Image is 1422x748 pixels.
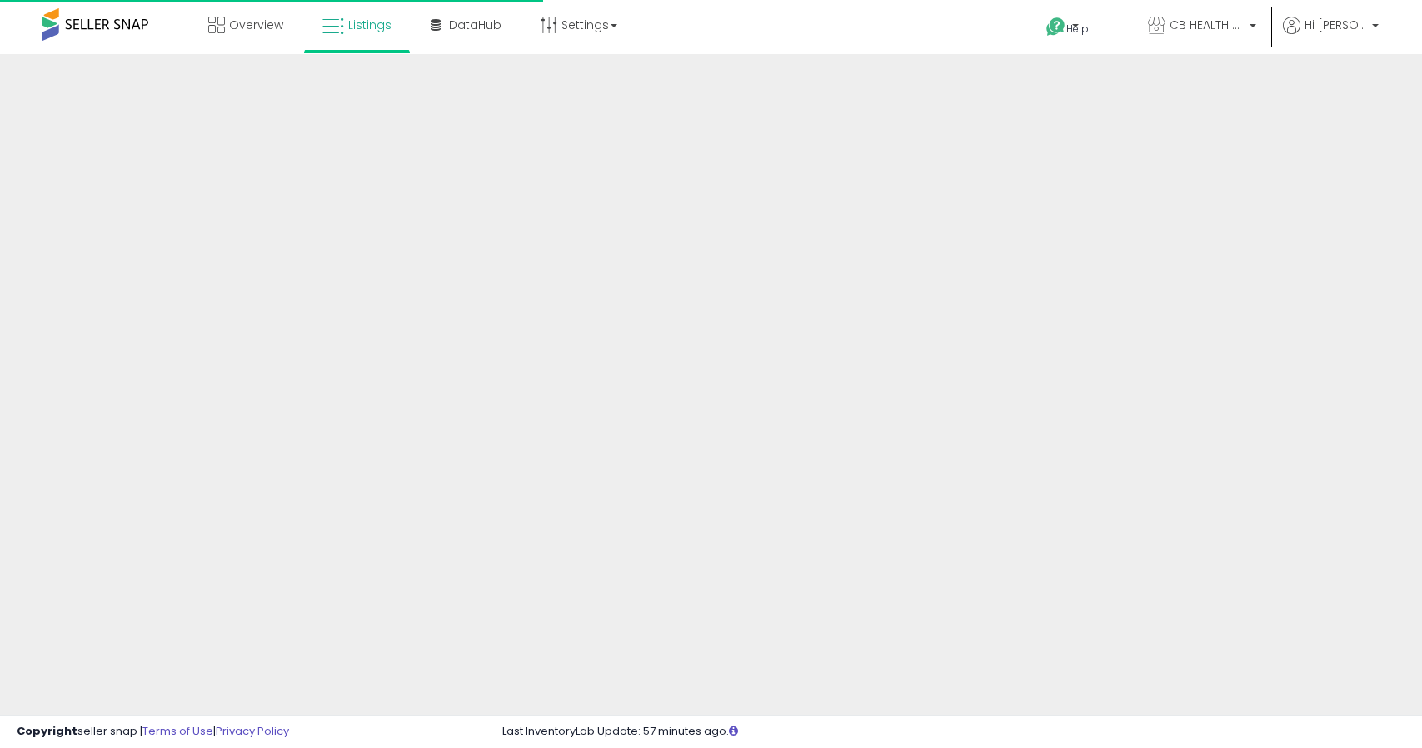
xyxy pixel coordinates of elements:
[1033,4,1121,54] a: Help
[142,723,213,739] a: Terms of Use
[1066,22,1089,36] span: Help
[502,724,1405,740] div: Last InventoryLab Update: 57 minutes ago.
[1045,17,1066,37] i: Get Help
[229,17,283,33] span: Overview
[729,726,738,736] i: Click here to read more about un-synced listings.
[216,723,289,739] a: Privacy Policy
[348,17,392,33] span: Listings
[1170,17,1245,33] span: CB HEALTH AND SPORTING
[17,724,289,740] div: seller snap | |
[449,17,501,33] span: DataHub
[1283,17,1379,54] a: Hi [PERSON_NAME]
[1305,17,1367,33] span: Hi [PERSON_NAME]
[17,723,77,739] strong: Copyright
